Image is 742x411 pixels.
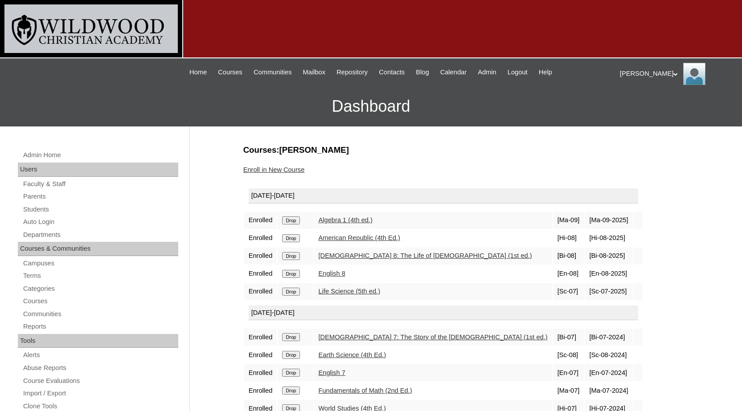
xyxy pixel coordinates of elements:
[244,212,277,229] td: Enrolled
[683,63,705,85] img: Jill Isaac
[243,166,305,173] a: Enroll in New Course
[553,248,584,265] td: [Bi-08]
[553,283,584,300] td: [Sc-07]
[473,67,501,77] a: Admin
[282,252,299,260] input: Drop
[22,388,178,399] a: Import / Export
[553,212,584,229] td: [Ma-09]
[282,288,299,296] input: Drop
[585,364,632,381] td: [En-07-2024]
[22,375,178,387] a: Course Evaluations
[299,67,330,77] a: Mailbox
[22,321,178,332] a: Reports
[379,67,405,77] span: Contacts
[440,67,467,77] span: Calendar
[22,229,178,240] a: Departments
[319,252,532,259] a: [DEMOGRAPHIC_DATA] 8: The Life of [DEMOGRAPHIC_DATA] (1st ed.)
[585,248,632,265] td: [Bi-08-2025]
[244,230,277,247] td: Enrolled
[22,309,178,320] a: Communities
[332,67,372,77] a: Repository
[4,4,178,53] img: logo-white.png
[553,364,584,381] td: [En-07]
[18,334,178,348] div: Tools
[22,296,178,307] a: Courses
[282,387,299,395] input: Drop
[303,67,326,77] span: Mailbox
[4,86,738,126] h3: Dashboard
[213,67,247,77] a: Courses
[249,305,638,321] div: [DATE]-[DATE]
[282,333,299,341] input: Drop
[436,67,471,77] a: Calendar
[478,67,496,77] span: Admin
[22,191,178,202] a: Parents
[374,67,409,77] a: Contacts
[503,67,532,77] a: Logout
[249,67,296,77] a: Communities
[319,334,548,341] a: [DEMOGRAPHIC_DATA] 7: The Story of the [DEMOGRAPHIC_DATA] (1st ed.)
[185,67,211,77] a: Home
[319,351,386,358] a: Earth Science (4th Ed.)
[319,270,345,277] a: English 8
[319,387,412,394] a: Fundamentals of Math (2nd Ed.)
[585,346,632,363] td: [Sc-08-2024]
[22,204,178,215] a: Students
[319,234,400,241] a: American Republic (4th Ed.)
[319,288,381,295] a: Life Science (5th ed.)
[22,350,178,361] a: Alerts
[244,364,277,381] td: Enrolled
[319,369,345,376] a: English 7
[620,63,733,85] div: [PERSON_NAME]
[282,369,299,377] input: Drop
[22,216,178,228] a: Auto Login
[244,346,277,363] td: Enrolled
[585,265,632,282] td: [En-08-2025]
[411,67,433,77] a: Blog
[282,270,299,278] input: Drop
[282,234,299,242] input: Drop
[585,230,632,247] td: [Hi-08-2025]
[416,67,429,77] span: Blog
[249,188,638,203] div: [DATE]-[DATE]
[534,67,557,77] a: Help
[22,283,178,294] a: Categories
[508,67,528,77] span: Logout
[22,270,178,281] a: Terms
[18,242,178,256] div: Courses & Communities
[553,382,584,399] td: [Ma-07]
[282,351,299,359] input: Drop
[553,329,584,346] td: [Bi-07]
[189,67,207,77] span: Home
[218,67,242,77] span: Courses
[22,362,178,374] a: Abuse Reports
[585,382,632,399] td: [Ma-07-2024]
[282,216,299,224] input: Drop
[244,248,277,265] td: Enrolled
[336,67,368,77] span: Repository
[22,150,178,161] a: Admin Home
[553,265,584,282] td: [En-08]
[254,67,292,77] span: Communities
[244,382,277,399] td: Enrolled
[244,329,277,346] td: Enrolled
[22,258,178,269] a: Campuses
[244,265,277,282] td: Enrolled
[244,283,277,300] td: Enrolled
[539,67,552,77] span: Help
[319,216,373,224] a: Algebra 1 (4th ed.)
[18,163,178,177] div: Users
[553,346,584,363] td: [Sc-08]
[22,179,178,190] a: Faculty & Staff
[243,144,685,156] h3: Courses:[PERSON_NAME]
[585,212,632,229] td: [Ma-09-2025]
[585,283,632,300] td: [Sc-07-2025]
[553,230,584,247] td: [Hi-08]
[585,329,632,346] td: [Bi-07-2024]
